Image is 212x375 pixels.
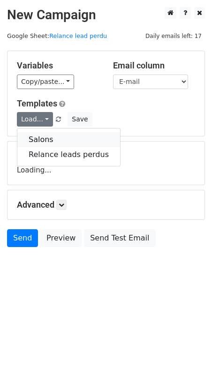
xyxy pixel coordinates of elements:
a: Send Test Email [84,229,155,247]
button: Save [68,112,92,127]
a: Relance lead perdu [49,32,107,39]
a: Copy/paste... [17,75,74,89]
h2: New Campaign [7,7,205,23]
span: Daily emails left: 17 [142,31,205,41]
a: Load... [17,112,53,127]
div: Widget de chat [165,330,212,375]
h5: Email column [113,60,195,71]
small: Google Sheet: [7,32,107,39]
iframe: Chat Widget [165,330,212,375]
a: Send [7,229,38,247]
a: Salons [17,132,120,147]
a: Preview [40,229,82,247]
h5: Advanced [17,200,195,210]
h5: Variables [17,60,99,71]
a: Templates [17,98,57,108]
a: Daily emails left: 17 [142,32,205,39]
a: Relance leads perdus [17,147,120,162]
